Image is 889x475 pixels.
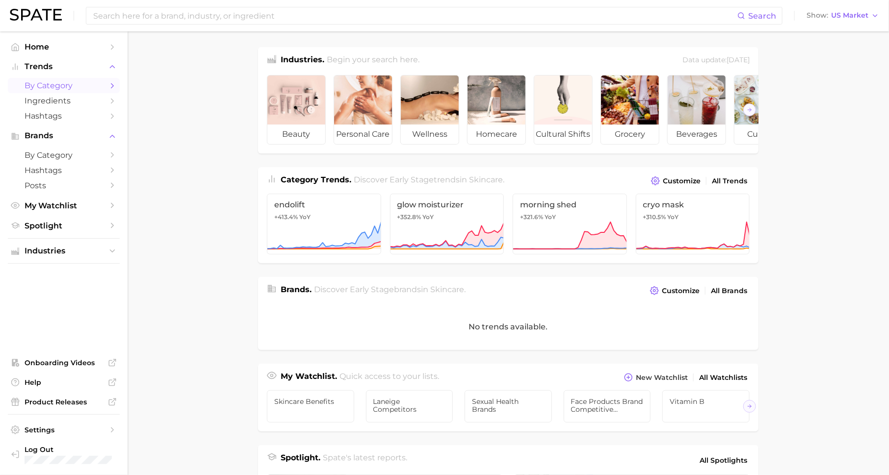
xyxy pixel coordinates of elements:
span: Trends [25,62,103,71]
input: Search here for a brand, industry, or ingredient [92,7,737,24]
span: Hashtags [25,166,103,175]
a: All Spotlights [697,452,750,469]
span: New Watchlist [636,374,688,382]
a: skincare benefits [267,390,354,423]
span: +321.6% [520,213,543,221]
span: YoY [423,213,434,221]
img: SPATE [10,9,62,21]
h2: Begin your search here. [327,54,420,67]
span: cryo mask [643,200,743,209]
a: Laneige Competitors [366,390,453,423]
span: Brands . [281,285,312,294]
span: skincare [470,175,503,184]
button: ShowUS Market [804,9,882,22]
a: by Category [8,78,120,93]
span: grocery [601,125,659,144]
span: glow moisturizer [397,200,497,209]
a: endolift+413.4% YoY [267,194,381,254]
span: All Watchlists [699,374,747,382]
span: Customize [663,177,701,185]
span: morning shed [520,200,620,209]
a: Spotlight [8,218,120,233]
div: No trends available. [258,303,758,350]
span: +352.8% [397,213,421,221]
div: Data update: [DATE] [682,54,750,67]
span: culinary [734,125,792,144]
span: Discover Early Stage brands in . [314,285,466,294]
a: All Brands [708,284,750,298]
span: Settings [25,425,103,434]
a: glow moisturizer+352.8% YoY [390,194,504,254]
button: Customize [649,174,703,188]
span: All Trends [712,177,747,185]
a: wellness [400,75,459,145]
a: Settings [8,423,120,437]
span: YoY [299,213,311,221]
span: sexual health brands [472,398,545,413]
a: All Watchlists [697,371,750,384]
a: Hashtags [8,163,120,178]
a: Face products Brand Competitive Analysis [564,390,651,423]
span: US Market [831,13,868,18]
span: Brands [25,131,103,140]
span: Posts [25,181,103,190]
span: All Brands [711,287,747,295]
button: Customize [648,284,702,298]
a: culinary [734,75,793,145]
span: Spotlight [25,221,103,230]
span: Hashtags [25,111,103,121]
a: Log out. Currently logged in with e-mail hannah@spate.nyc. [8,442,120,468]
a: Ingredients [8,93,120,108]
span: Log Out [25,445,112,454]
a: beverages [667,75,726,145]
span: Help [25,378,103,387]
a: My Watchlist [8,198,120,213]
a: Help [8,375,120,390]
span: YoY [668,213,679,221]
span: Product Releases [25,398,103,406]
span: by Category [25,81,103,90]
h2: Quick access to your lists. [340,371,440,384]
h2: Spate's latest reports. [323,452,408,469]
span: +413.4% [274,213,298,221]
button: New Watchlist [622,371,690,384]
a: cultural shifts [534,75,593,145]
span: skincare benefits [274,398,347,405]
span: Category Trends . [281,175,351,184]
a: Hashtags [8,108,120,124]
span: Laneige Competitors [373,398,446,413]
a: Vitamin B [662,390,750,423]
span: beverages [668,125,726,144]
span: homecare [468,125,525,144]
a: cryo mask+310.5% YoY [636,194,750,254]
span: Face products Brand Competitive Analysis [571,398,644,413]
span: beauty [267,125,325,144]
button: Brands [8,128,120,143]
span: All Spotlights [700,454,747,466]
h1: My Watchlist. [281,371,337,384]
span: skincare [431,285,465,294]
span: Customize [662,287,700,295]
a: by Category [8,148,120,163]
span: personal care [334,125,392,144]
span: cultural shifts [534,125,592,144]
a: Onboarding Videos [8,355,120,370]
span: Ingredients [25,96,103,105]
span: Industries [25,247,103,255]
a: All Trends [709,175,750,188]
a: morning shed+321.6% YoY [513,194,627,254]
a: beauty [267,75,326,145]
h1: Spotlight. [281,452,320,469]
span: Vitamin B [670,398,742,405]
span: endolift [274,200,374,209]
button: Scroll Right [743,400,756,413]
span: Search [748,11,776,21]
a: Product Releases [8,395,120,409]
button: Industries [8,244,120,258]
span: Show [807,13,828,18]
h1: Industries. [281,54,324,67]
button: Trends [8,59,120,74]
span: Discover Early Stage trends in . [354,175,505,184]
a: homecare [467,75,526,145]
button: Scroll Right [743,103,756,116]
